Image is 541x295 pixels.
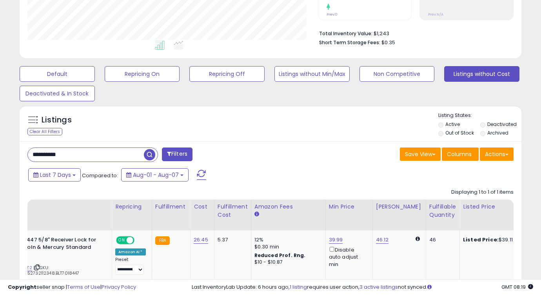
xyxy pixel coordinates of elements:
[115,203,149,211] div: Repricing
[463,236,499,243] b: Listed Price:
[189,66,265,82] button: Repricing Off
[254,236,320,243] div: 12%
[254,203,322,211] div: Amazon Fees
[155,236,170,245] small: FBA
[218,236,245,243] div: 5.37
[20,66,95,82] button: Default
[329,245,367,268] div: Disable auto adjust min
[429,236,454,243] div: 46
[2,236,98,260] b: Bolt 7018447 5/8" Receiver Lock for Ford, Lincoln & Mercury Standard Cut Keys
[133,237,146,244] span: OFF
[329,203,369,211] div: Min Price
[445,130,474,136] label: Out of Stock
[463,203,531,211] div: Listed Price
[8,284,136,291] div: seller snap | |
[67,283,100,291] a: Terms of Use
[20,86,95,101] button: Deactivated & In Stock
[400,147,441,161] button: Save View
[451,189,514,196] div: Displaying 1 to 1 of 1 items
[115,248,146,255] div: Amazon AI *
[444,66,519,82] button: Listings without Cost
[192,284,533,291] div: Last InventoryLab Update: 6 hours ago, requires user action, not synced.
[329,236,343,244] a: 39.99
[487,121,517,128] label: Deactivated
[254,259,320,266] div: $10 - $10.87
[327,12,338,17] small: Prev: 0
[359,283,398,291] a: 3 active listings
[254,211,259,218] small: Amazon Fees.
[82,172,118,179] span: Compared to:
[428,12,443,17] small: Prev: N/A
[102,283,136,291] a: Privacy Policy
[438,112,522,119] p: Listing States:
[162,147,192,161] button: Filters
[8,283,36,291] strong: Copyright
[218,203,248,219] div: Fulfillment Cost
[28,168,81,182] button: Last 7 Days
[445,121,460,128] label: Active
[42,115,72,126] h5: Listings
[254,243,320,250] div: $0.30 min
[194,203,211,211] div: Cost
[376,236,389,244] a: 46.12
[442,147,479,161] button: Columns
[463,236,528,243] div: $39.11
[319,30,372,37] b: Total Inventory Value:
[501,283,533,291] span: 2025-08-15 08:19 GMT
[115,257,146,275] div: Preset:
[105,66,180,82] button: Repricing On
[155,203,187,211] div: Fulfillment
[27,128,62,135] div: Clear All Filters
[429,203,456,219] div: Fulfillable Quantity
[359,66,435,82] button: Non Competitive
[290,283,307,291] a: 1 listing
[194,236,208,244] a: 26.45
[487,130,508,136] label: Archived
[319,28,508,38] li: $1,243
[117,237,127,244] span: ON
[254,252,306,259] b: Reduced Prof. Rng.
[447,150,472,158] span: Columns
[381,39,395,46] span: $0.35
[319,39,380,46] b: Short Term Storage Fees:
[40,171,71,179] span: Last 7 Days
[376,203,423,211] div: [PERSON_NAME]
[480,147,514,161] button: Actions
[133,171,179,179] span: Aug-01 - Aug-07
[274,66,350,82] button: Listings without Min/Max
[121,168,189,182] button: Aug-01 - Aug-07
